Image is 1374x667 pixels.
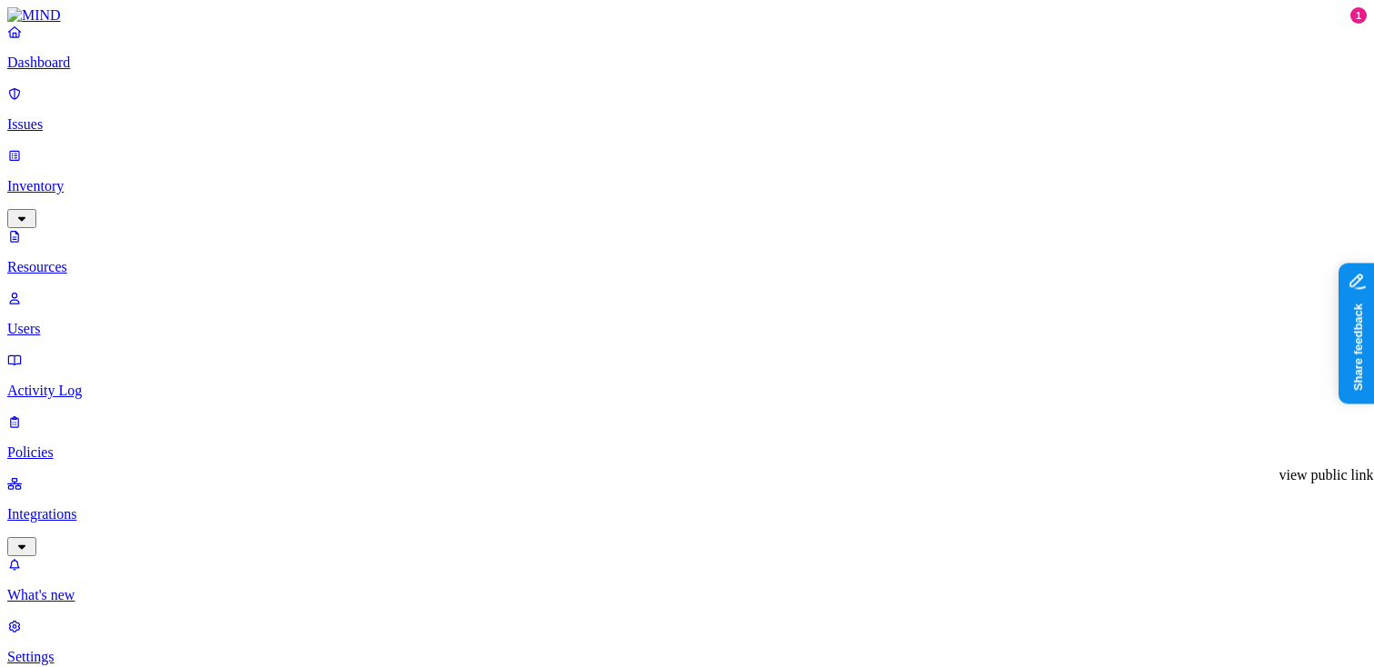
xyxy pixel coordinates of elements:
[7,116,1367,133] p: Issues
[7,444,1367,461] p: Policies
[7,383,1367,399] p: Activity Log
[7,506,1367,523] p: Integrations
[7,55,1367,71] p: Dashboard
[1350,7,1367,24] div: 1
[7,259,1367,275] p: Resources
[7,587,1367,603] p: What's new
[1279,467,1374,483] div: view public link
[7,178,1367,194] p: Inventory
[7,649,1367,665] p: Settings
[7,321,1367,337] p: Users
[7,7,61,24] img: MIND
